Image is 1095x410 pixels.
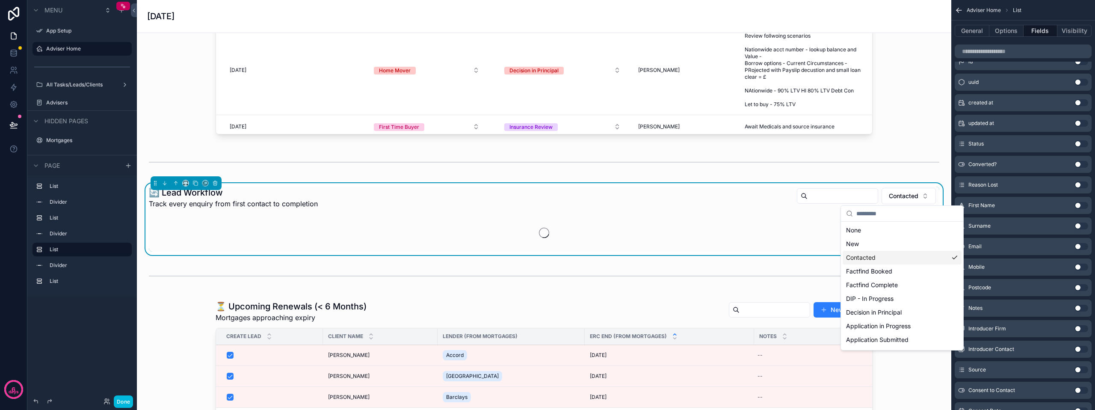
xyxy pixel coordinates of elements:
[968,243,982,250] span: Email
[1013,7,1021,14] span: List
[968,161,997,168] span: Converted?
[843,278,962,292] div: Factfind Complete
[759,333,777,340] span: Notes
[44,117,88,125] span: Hidden pages
[149,187,318,199] h1: 🔄 Lead Workflow
[968,223,991,229] span: Surname
[968,366,986,373] span: Source
[968,79,979,86] span: uuid
[12,385,15,394] p: 6
[590,333,667,340] span: ERC End (from Mortgages)
[968,140,984,147] span: Status
[46,137,127,144] label: Mortgages
[968,58,973,65] span: id
[27,175,137,297] div: scrollable content
[843,319,962,333] div: Application in Progress
[50,278,125,285] label: List
[843,251,962,264] div: Contacted
[149,199,318,209] span: Track every enquiry from first contact to completion
[9,389,19,395] p: days
[889,192,918,200] span: Contacted
[968,264,985,270] span: Mobile
[50,214,125,221] label: List
[328,333,363,340] span: Client Name
[989,25,1024,37] button: Options
[50,230,125,237] label: Divider
[46,99,127,106] label: Advisers
[843,237,962,251] div: New
[114,395,133,408] button: Done
[1057,25,1092,37] button: Visibility
[46,45,127,52] label: Adviser Home
[843,347,962,360] div: Mortgage Offered
[843,333,962,347] div: Application Submitted
[968,346,1014,353] span: Introducer Contact
[841,222,963,350] div: Suggestions
[882,188,936,204] button: Select Button
[44,6,62,15] span: Menu
[968,387,1015,394] span: Consent to Contact
[226,333,261,340] span: Create Lead
[50,246,125,253] label: List
[967,7,1001,14] span: Adviser Home
[46,27,127,34] label: App Setup
[44,161,60,170] span: Page
[968,120,994,127] span: updated at
[843,306,962,319] div: Decision in Principal
[46,81,115,88] label: All Tasks/Leads/Clients
[50,183,125,190] label: List
[147,10,175,22] h1: [DATE]
[843,223,962,237] div: None
[50,199,125,205] label: Divider
[968,181,998,188] span: Reason Lost
[1024,25,1058,37] button: Fields
[968,99,993,106] span: created at
[968,284,991,291] span: Postcode
[968,325,1006,332] span: Introducer Firm
[50,262,125,269] label: Divider
[968,305,983,312] span: Notes
[843,292,962,306] div: DIP - In Progress
[955,25,989,37] button: General
[968,202,995,209] span: First Name
[843,264,962,278] div: Factfind Booked
[443,333,518,340] span: Lender (from Mortgages)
